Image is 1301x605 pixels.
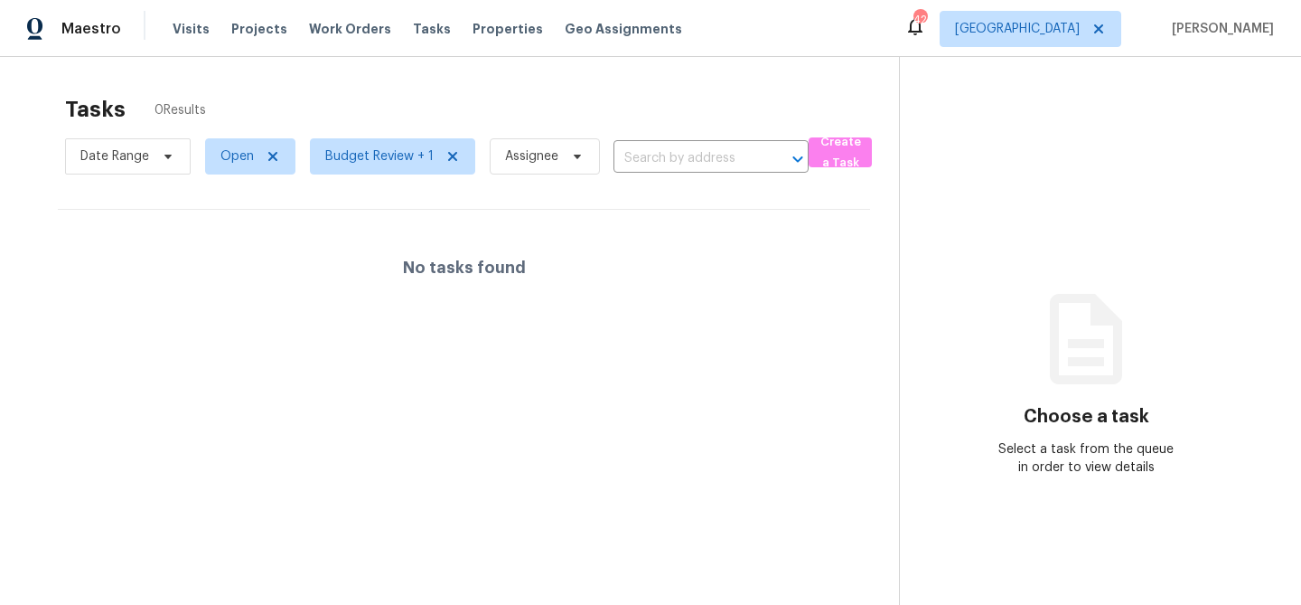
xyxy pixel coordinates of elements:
[413,23,451,35] span: Tasks
[1165,20,1274,38] span: [PERSON_NAME]
[309,20,391,38] span: Work Orders
[565,20,682,38] span: Geo Assignments
[993,440,1179,477] div: Select a task from the queue in order to view details
[785,147,810,172] button: Open
[325,147,434,165] span: Budget Review + 1
[955,20,1080,38] span: [GEOGRAPHIC_DATA]
[61,20,121,38] span: Maestro
[231,20,287,38] span: Projects
[65,100,126,118] h2: Tasks
[154,101,206,119] span: 0 Results
[80,147,149,165] span: Date Range
[613,145,758,173] input: Search by address
[220,147,254,165] span: Open
[173,20,210,38] span: Visits
[403,259,526,277] h4: No tasks found
[913,11,926,29] div: 42
[473,20,543,38] span: Properties
[818,132,863,174] span: Create a Task
[1024,408,1149,426] h3: Choose a task
[505,147,558,165] span: Assignee
[809,137,872,167] button: Create a Task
